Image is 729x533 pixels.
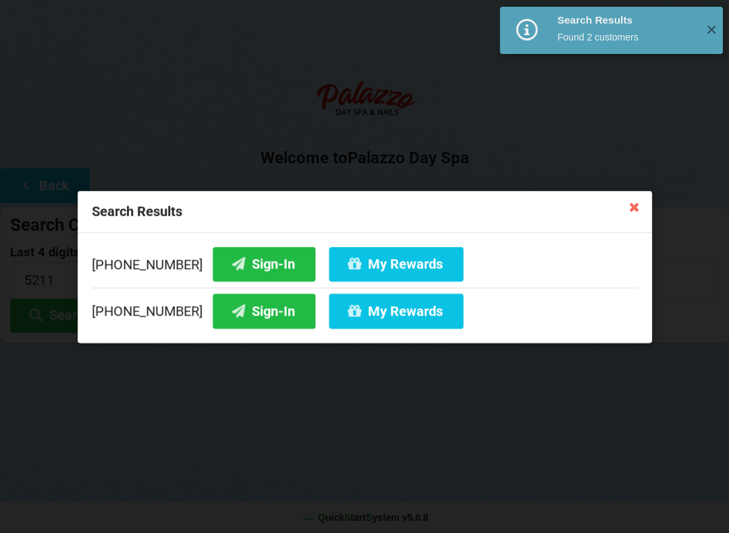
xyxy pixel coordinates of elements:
button: Sign-In [213,293,315,328]
button: My Rewards [329,293,463,328]
div: Found 2 customers [557,30,695,44]
div: [PHONE_NUMBER] [92,287,637,328]
div: Search Results [557,13,695,27]
div: [PHONE_NUMBER] [92,246,637,287]
div: Search Results [78,191,651,233]
button: Sign-In [213,246,315,281]
button: My Rewards [329,246,463,281]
